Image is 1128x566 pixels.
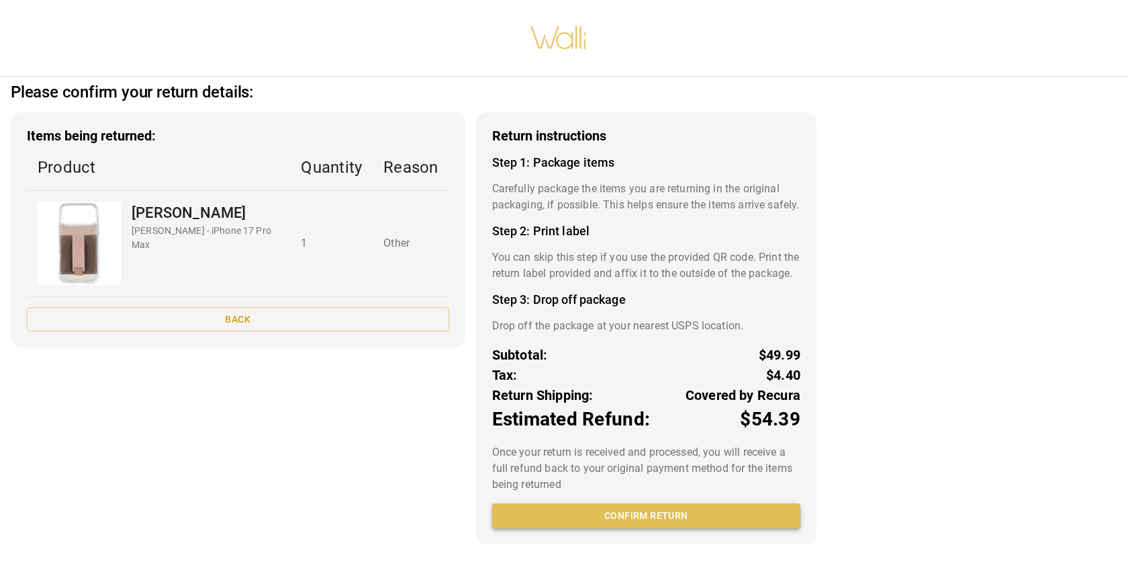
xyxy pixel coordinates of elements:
p: Return Shipping: [492,385,594,405]
button: Confirm return [492,503,800,528]
p: Product [38,155,279,179]
h4: Step 1: Package items [492,155,800,170]
h3: Items being returned: [27,128,449,144]
h4: Step 3: Drop off package [492,292,800,307]
h3: Return instructions [492,128,800,144]
p: Covered by Recura [686,385,800,405]
button: Back [27,307,449,332]
p: You can skip this step if you use the provided QR code. Print the return label provided and affix... [492,249,800,282]
p: $49.99 [759,345,800,365]
p: [PERSON_NAME] [132,202,279,224]
p: Once your return is received and processed, you will receive a full refund back to your original ... [492,444,800,493]
p: $54.39 [740,405,800,434]
p: Estimated Refund: [492,405,650,434]
h2: Please confirm your return details: [11,83,253,102]
p: Other [383,235,438,251]
p: [PERSON_NAME] - iPhone 17 Pro Max [132,224,279,252]
p: Quantity [301,155,362,179]
p: Subtotal: [492,345,548,365]
p: $4.40 [766,365,800,385]
p: Carefully package the items you are returning in the original packaging, if possible. This helps ... [492,181,800,213]
p: 1 [301,235,362,251]
p: Reason [383,155,438,179]
p: Drop off the package at your nearest USPS location. [492,318,800,334]
img: walli-inc.myshopify.com [530,9,587,67]
h4: Step 2: Print label [492,224,800,239]
p: Tax: [492,365,518,385]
